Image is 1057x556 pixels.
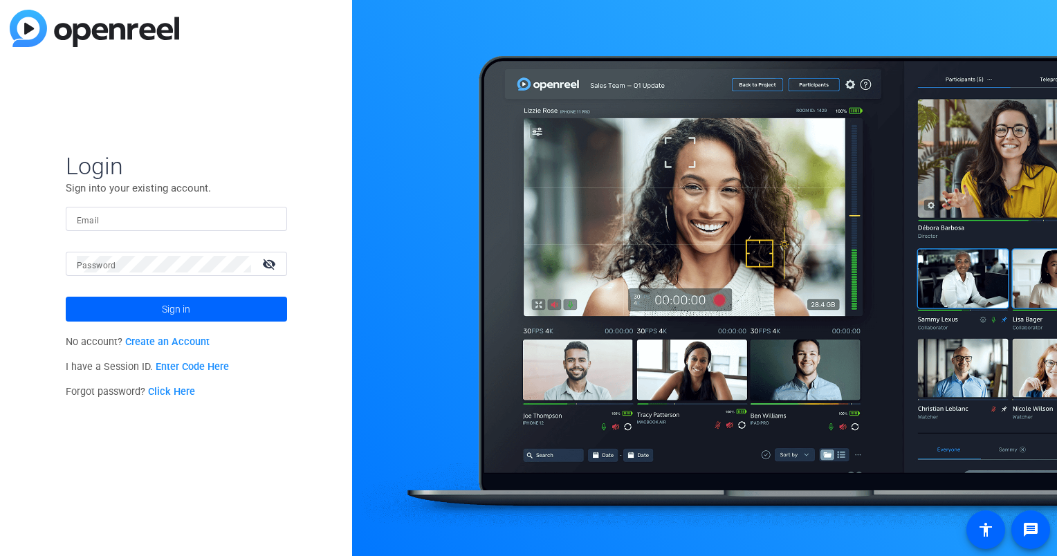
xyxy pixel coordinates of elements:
[1022,521,1039,538] mat-icon: message
[77,211,276,228] input: Enter Email Address
[10,10,179,47] img: blue-gradient.svg
[66,297,287,322] button: Sign in
[66,361,230,373] span: I have a Session ID.
[254,254,287,274] mat-icon: visibility_off
[66,151,287,180] span: Login
[66,386,196,398] span: Forgot password?
[66,336,210,348] span: No account?
[162,292,190,326] span: Sign in
[148,386,195,398] a: Click Here
[977,521,994,538] mat-icon: accessibility
[77,216,100,225] mat-label: Email
[156,361,229,373] a: Enter Code Here
[125,336,210,348] a: Create an Account
[66,180,287,196] p: Sign into your existing account.
[77,261,116,270] mat-label: Password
